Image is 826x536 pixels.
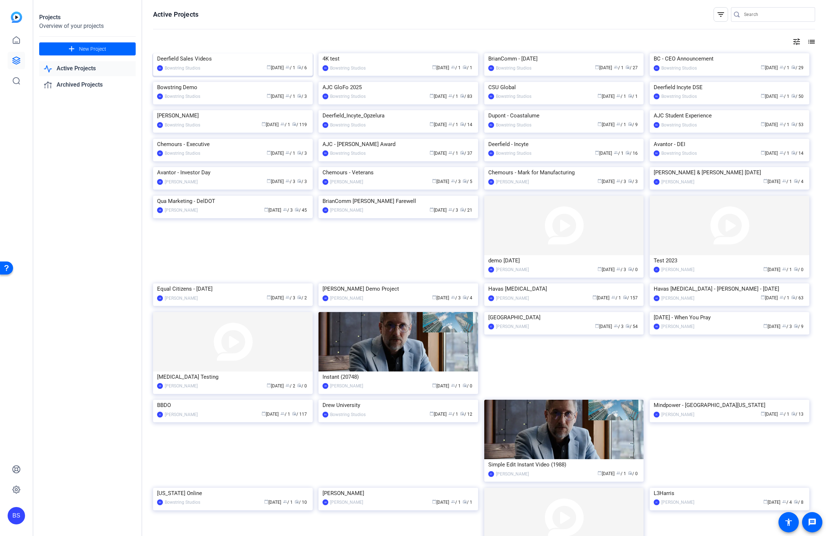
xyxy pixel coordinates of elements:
[625,65,630,69] span: radio
[595,151,612,156] span: [DATE]
[451,295,461,300] span: / 3
[322,295,328,301] div: AB
[330,295,363,302] div: [PERSON_NAME]
[39,22,136,30] div: Overview of your projects
[157,65,163,71] div: BS
[8,507,25,524] div: BS
[267,383,284,389] span: [DATE]
[488,94,494,99] div: BS
[267,295,271,299] span: calendar_today
[763,179,768,183] span: calendar_today
[157,150,163,156] div: BS
[791,94,796,98] span: radio
[463,179,467,183] span: radio
[267,150,271,155] span: calendar_today
[628,179,638,184] span: / 3
[157,383,163,389] div: AB
[280,122,285,126] span: group
[322,82,474,93] div: AJC GloFo 2025
[430,94,447,99] span: [DATE]
[496,295,529,302] div: [PERSON_NAME]
[39,78,136,92] a: Archived Projects
[297,94,301,98] span: radio
[267,179,271,183] span: calendar_today
[654,110,805,121] div: AJC Student Experience
[165,150,200,157] div: Bowstring Studios
[330,382,363,390] div: [PERSON_NAME]
[157,53,309,64] div: Deerfield Sales Videos
[430,122,434,126] span: calendar_today
[616,267,621,271] span: group
[451,179,461,184] span: / 3
[448,94,458,99] span: / 1
[460,94,464,98] span: radio
[330,207,363,214] div: [PERSON_NAME]
[157,82,309,93] div: Bowstring Demo
[625,150,630,155] span: radio
[432,179,449,184] span: [DATE]
[488,295,494,301] div: AB
[448,122,458,127] span: / 1
[616,122,626,127] span: / 1
[267,94,284,99] span: [DATE]
[597,122,602,126] span: calendar_today
[451,65,455,69] span: group
[330,93,366,100] div: Bowstring Studios
[292,122,307,127] span: / 119
[322,65,328,71] div: BS
[322,150,328,156] div: BS
[794,179,804,184] span: / 4
[285,179,290,183] span: group
[761,122,765,126] span: calendar_today
[791,65,796,69] span: radio
[654,179,659,185] div: JC
[763,324,780,329] span: [DATE]
[616,94,621,98] span: group
[267,151,284,156] span: [DATE]
[460,94,472,99] span: / 83
[761,122,778,127] span: [DATE]
[322,139,474,150] div: AJC - [PERSON_NAME] Award
[763,324,768,328] span: calendar_today
[488,167,640,178] div: Chemours - Mark for Manufacturing
[791,151,804,156] span: / 14
[806,37,815,46] mat-icon: list
[285,65,295,70] span: / 1
[451,65,461,70] span: / 1
[496,178,529,186] div: [PERSON_NAME]
[283,207,287,212] span: group
[654,150,659,156] div: BS
[451,179,455,183] span: group
[322,110,474,121] div: Deerfield_Incyte_Opzelura
[654,53,805,64] div: BC - CEO Announcement
[791,122,804,127] span: / 53
[761,295,778,300] span: [DATE]
[654,324,659,329] div: AB
[165,178,198,186] div: [PERSON_NAME]
[488,110,640,121] div: Dupont - Coastalume
[460,207,464,212] span: radio
[794,267,804,272] span: / 0
[614,65,624,70] span: / 1
[432,179,436,183] span: calendar_today
[322,167,474,178] div: Chemours - Veterans
[285,295,290,299] span: group
[432,295,436,299] span: calendar_today
[761,94,778,99] span: [DATE]
[654,94,659,99] div: BS
[165,382,198,390] div: [PERSON_NAME]
[782,324,786,328] span: group
[488,139,640,150] div: Deerfield - Incyte
[463,179,472,184] span: / 5
[625,324,638,329] span: / 54
[628,94,638,99] span: / 1
[448,207,453,212] span: group
[295,207,299,212] span: radio
[297,383,301,387] span: radio
[780,151,789,156] span: / 1
[460,151,472,156] span: / 37
[262,122,266,126] span: calendar_today
[616,122,621,126] span: group
[791,122,796,126] span: radio
[595,324,612,329] span: [DATE]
